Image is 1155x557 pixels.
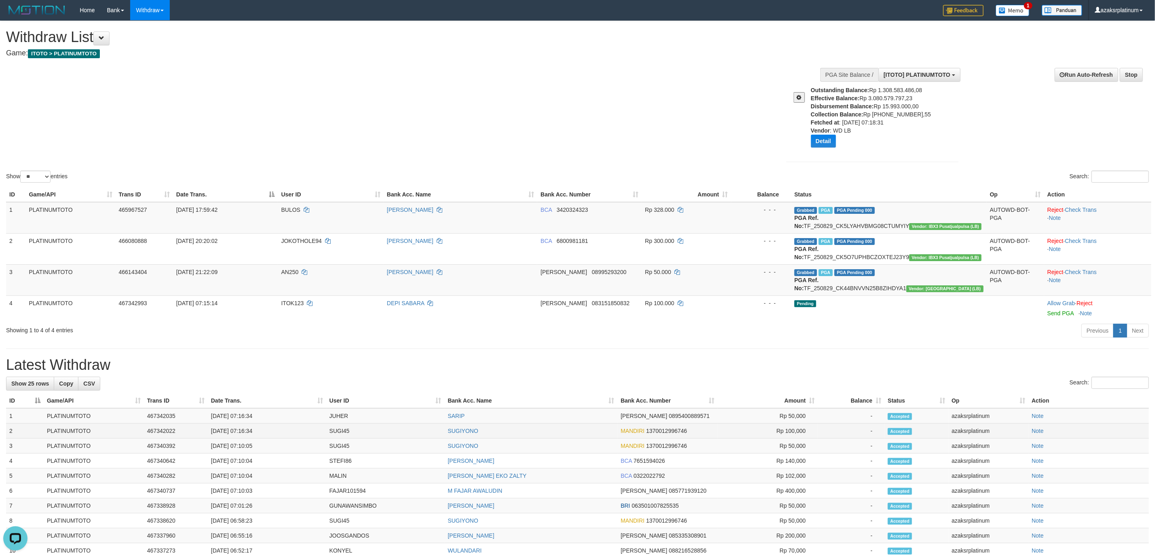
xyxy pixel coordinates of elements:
a: [PERSON_NAME] [448,458,494,464]
b: Disbursement Balance: [811,103,874,110]
span: Rp 328.000 [645,207,674,213]
span: BULOS [281,207,300,213]
span: Accepted [888,473,912,480]
a: Note [1049,215,1061,221]
th: User ID: activate to sort column ascending [278,187,384,202]
input: Search: [1092,377,1149,389]
span: 466080888 [119,238,147,244]
td: [DATE] 07:10:03 [208,483,326,498]
td: AUTOWD-BOT-PGA [987,233,1044,264]
a: [PERSON_NAME] [387,207,433,213]
span: 467342993 [119,300,147,306]
td: 3 [6,264,25,295]
a: Reject [1047,238,1064,244]
td: [DATE] 07:10:04 [208,468,326,483]
a: Note [1032,487,1044,494]
th: ID [6,187,25,202]
span: JOKOTHOLE94 [281,238,322,244]
div: - - - [735,299,788,307]
span: MANDIRI [621,428,644,434]
a: Reject [1077,300,1093,306]
td: - [818,498,885,513]
td: 6 [6,483,44,498]
span: Rp 300.000 [645,238,674,244]
th: Action [1028,393,1149,408]
a: SUGIYONO [448,428,478,434]
td: 467338620 [144,513,208,528]
a: [PERSON_NAME] [448,532,494,539]
span: BRI [621,502,630,509]
a: Note [1049,246,1061,252]
td: PLATINUMTOTO [44,528,144,543]
span: [DATE] 21:22:09 [176,269,217,275]
a: Note [1032,532,1044,539]
td: - [818,408,885,424]
a: Send PGA [1047,310,1074,316]
span: MANDIRI [621,443,644,449]
td: Rp 50,000 [718,408,818,424]
td: PLATINUMTOTO [44,498,144,513]
td: [DATE] 07:10:05 [208,439,326,454]
td: [DATE] 07:16:34 [208,408,326,424]
a: 1 [1113,324,1127,338]
span: [PERSON_NAME] [621,413,667,419]
span: [PERSON_NAME] [541,269,587,275]
th: Op: activate to sort column ascending [948,393,1028,408]
span: ITOTO > PLATINUMTOTO [28,49,100,58]
td: - [818,424,885,439]
a: SUGIYONO [448,443,478,449]
span: [ITOTO] PLATINUMTOTO [884,72,950,78]
a: Check Trans [1065,238,1097,244]
td: Rp 102,000 [718,468,818,483]
span: Accepted [888,503,912,510]
td: [DATE] 07:01:26 [208,498,326,513]
td: Rp 400,000 [718,483,818,498]
a: [PERSON_NAME] [387,238,433,244]
b: PGA Ref. No: [794,215,819,229]
span: Copy 085771939120 to clipboard [669,487,706,494]
td: 5 [6,468,44,483]
a: Note [1032,473,1044,479]
th: Action [1044,187,1151,202]
a: Run Auto-Refresh [1055,68,1118,82]
b: Fetched at [811,119,839,126]
select: Showentries [20,171,51,183]
span: Grabbed [794,207,817,214]
a: Show 25 rows [6,377,54,390]
b: Effective Balance: [811,95,860,101]
td: - [818,468,885,483]
span: Copy 1370012996746 to clipboard [646,428,687,434]
a: Note [1032,502,1044,509]
a: Note [1049,277,1061,283]
span: Copy 6800981181 to clipboard [557,238,588,244]
td: 467342022 [144,424,208,439]
label: Search: [1070,377,1149,389]
b: PGA Ref. No: [794,277,819,291]
td: Rp 100,000 [718,424,818,439]
td: - [818,513,885,528]
span: Accepted [888,428,912,435]
td: - [818,483,885,498]
td: MALIN [326,468,445,483]
a: Note [1032,547,1044,554]
span: Copy 063501007825535 to clipboard [632,502,679,509]
th: Balance [731,187,791,202]
td: Rp 50,000 [718,439,818,454]
span: BCA [621,473,632,479]
b: Vendor [811,127,830,134]
a: Next [1127,324,1149,338]
span: Copy 7651594026 to clipboard [633,458,665,464]
span: Accepted [888,458,912,465]
td: azaksrplatinum [948,439,1028,454]
a: DEPI SABARA [387,300,424,306]
div: PGA Site Balance / [820,68,878,82]
td: 3 [6,439,44,454]
td: azaksrplatinum [948,424,1028,439]
span: Vendor URL: https://dashboard.q2checkout.com/secure [909,254,982,261]
td: 2 [6,233,25,264]
td: TF_250829_CK5O7UPHBCZOXTEJ23Y9 [791,233,986,264]
th: Game/API: activate to sort column ascending [44,393,144,408]
td: PLATINUMTOTO [25,295,115,321]
b: PGA Ref. No: [794,246,819,260]
img: panduan.png [1042,5,1082,16]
